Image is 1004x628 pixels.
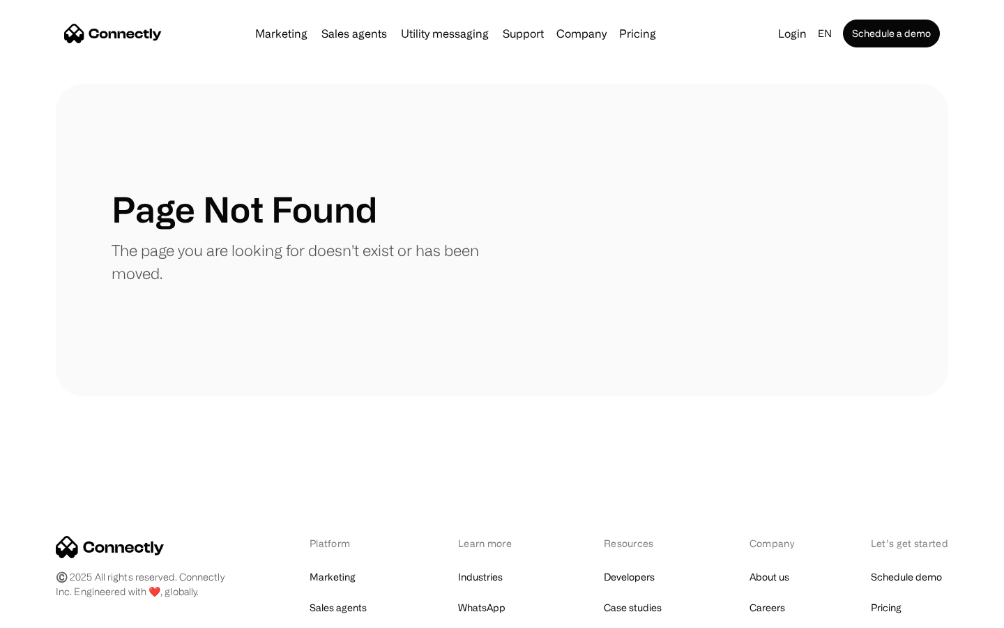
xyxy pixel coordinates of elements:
[871,567,942,587] a: Schedule demo
[556,24,607,43] div: Company
[604,567,655,587] a: Developers
[28,604,84,623] ul: Language list
[250,28,313,39] a: Marketing
[871,536,948,551] div: Let’s get started
[458,536,531,551] div: Learn more
[497,28,549,39] a: Support
[818,24,832,43] div: en
[843,20,940,47] a: Schedule a demo
[458,598,505,618] a: WhatsApp
[14,602,84,623] aside: Language selected: English
[773,24,812,43] a: Login
[604,598,662,618] a: Case studies
[614,28,662,39] a: Pricing
[310,598,367,618] a: Sales agents
[112,188,377,230] h1: Page Not Found
[395,28,494,39] a: Utility messaging
[310,536,386,551] div: Platform
[310,567,356,587] a: Marketing
[871,598,902,618] a: Pricing
[750,567,789,587] a: About us
[750,536,798,551] div: Company
[316,28,393,39] a: Sales agents
[458,567,503,587] a: Industries
[604,536,677,551] div: Resources
[750,598,785,618] a: Careers
[112,239,502,285] p: The page you are looking for doesn't exist or has been moved.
